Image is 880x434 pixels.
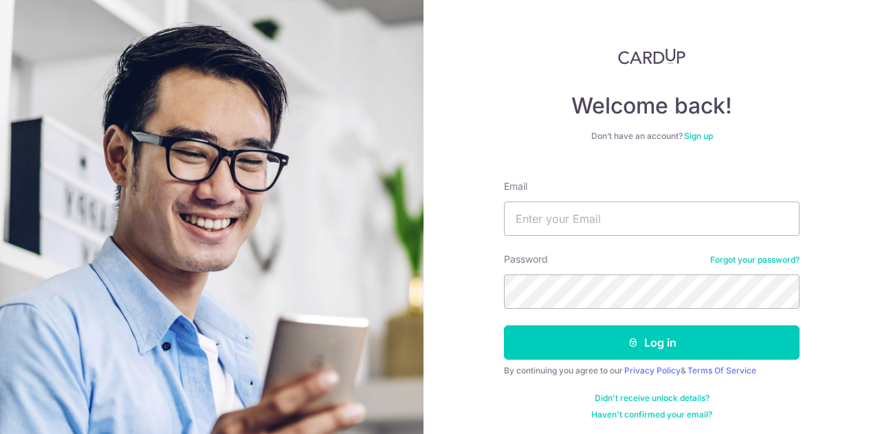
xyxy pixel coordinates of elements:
a: Sign up [684,131,713,141]
label: Email [504,180,527,193]
div: By continuing you agree to our & [504,365,800,376]
label: Password [504,252,548,266]
div: Don’t have an account? [504,131,800,142]
a: Haven't confirmed your email? [591,409,712,420]
a: Didn't receive unlock details? [595,393,709,404]
img: CardUp Logo [618,48,685,65]
a: Terms Of Service [687,365,756,376]
h4: Welcome back! [504,92,800,120]
a: Privacy Policy [624,365,681,376]
button: Log in [504,325,800,360]
a: Forgot your password? [710,254,800,265]
input: Enter your Email [504,202,800,236]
